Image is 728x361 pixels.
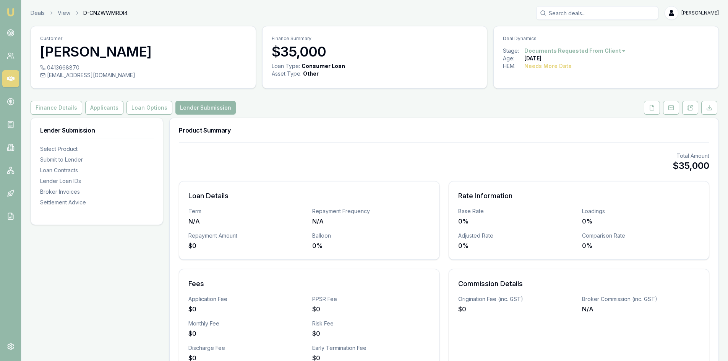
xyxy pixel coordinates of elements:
h3: Loan Details [188,191,430,201]
a: Lender Submission [174,101,237,115]
p: Customer [40,36,246,42]
a: Applicants [84,101,125,115]
div: Settlement Advice [40,199,154,206]
button: Applicants [85,101,123,115]
div: Age: [503,55,524,62]
div: $0 [188,304,306,314]
div: 0% [458,217,576,226]
div: Loan Contracts [40,167,154,174]
div: Submit to Lender [40,156,154,164]
div: $0 [188,329,306,338]
a: Loan Options [125,101,174,115]
div: $35,000 [673,160,709,172]
input: Search deals [536,6,658,20]
button: Finance Details [31,101,82,115]
div: 0% [458,241,576,250]
nav: breadcrumb [31,9,128,17]
div: $0 [312,304,430,314]
h3: Fees [188,278,430,289]
div: N/A [312,217,430,226]
div: N/A [188,217,306,226]
div: $0 [188,241,306,250]
div: Stage: [503,47,524,55]
div: Consumer Loan [302,62,345,70]
button: Lender Submission [175,101,236,115]
div: [DATE] [524,55,542,62]
p: Finance Summary [272,36,478,42]
button: Documents Requested From Client [524,47,626,55]
div: Balloon [312,232,430,240]
div: Repayment Amount [188,232,306,240]
div: $0 [312,329,430,338]
div: Term [188,207,306,215]
div: Needs More Data [524,62,572,70]
div: HEM: [503,62,524,70]
div: 0413668870 [40,64,246,71]
div: [EMAIL_ADDRESS][DOMAIN_NAME] [40,71,246,79]
h3: [PERSON_NAME] [40,44,246,59]
div: N/A [582,304,700,314]
img: emu-icon-u.png [6,8,15,17]
div: Early Termination Fee [312,344,430,352]
div: Other [303,70,319,78]
div: 0% [582,241,700,250]
div: 0% [312,241,430,250]
div: Adjusted Rate [458,232,576,240]
span: D-CNZWWMRDI4 [83,9,128,17]
div: Discharge Fee [188,344,306,352]
div: Comparison Rate [582,232,700,240]
div: $0 [458,304,576,314]
div: 0% [582,217,700,226]
div: Origination Fee (inc. GST) [458,295,576,303]
a: Finance Details [31,101,84,115]
div: Loan Type: [272,62,300,70]
a: Deals [31,9,45,17]
h3: Rate Information [458,191,700,201]
h3: Commission Details [458,278,700,289]
div: Broker Commission (inc. GST) [582,295,700,303]
div: PPSR Fee [312,295,430,303]
div: Asset Type : [272,70,302,78]
a: View [58,9,70,17]
h3: $35,000 [272,44,478,59]
div: Broker Invoices [40,188,154,196]
div: Application Fee [188,295,306,303]
div: Monthly Fee [188,320,306,327]
div: Total Amount [673,152,709,160]
p: Deal Dynamics [503,36,709,42]
div: Lender Loan IDs [40,177,154,185]
h3: Product Summary [179,127,709,133]
div: Repayment Frequency [312,207,430,215]
span: [PERSON_NAME] [681,10,719,16]
button: Loan Options [126,101,172,115]
div: Loadings [582,207,700,215]
div: Base Rate [458,207,576,215]
div: Risk Fee [312,320,430,327]
div: Select Product [40,145,154,153]
h3: Lender Submission [40,127,154,133]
